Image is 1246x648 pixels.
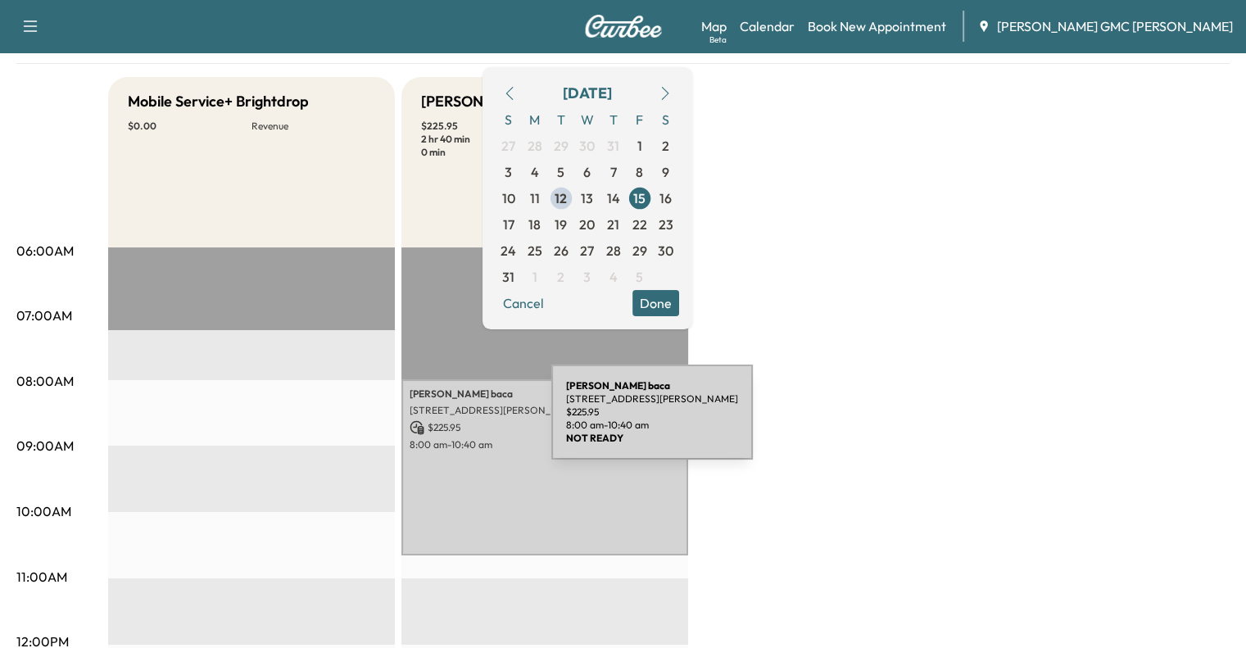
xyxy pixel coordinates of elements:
span: 28 [528,136,542,156]
p: 09:00AM [16,436,74,455]
span: 30 [658,241,673,261]
span: 20 [579,215,595,234]
a: Book New Appointment [808,16,946,36]
span: 2 [662,136,669,156]
span: 31 [607,136,619,156]
span: S [496,106,522,133]
span: T [548,106,574,133]
span: 5 [557,162,564,182]
span: 4 [531,162,539,182]
span: 14 [607,188,620,208]
p: $ 225.95 [421,120,545,133]
a: MapBeta [701,16,727,36]
span: 17 [503,215,514,234]
span: 5 [636,267,643,287]
img: Curbee Logo [584,15,663,38]
span: T [600,106,627,133]
span: 26 [554,241,569,261]
div: Beta [709,34,727,46]
p: [STREET_ADDRESS][PERSON_NAME] [410,404,680,417]
p: Revenue [251,120,375,133]
span: 27 [501,136,515,156]
p: 06:00AM [16,241,74,261]
div: [DATE] [563,82,612,105]
span: 1 [532,267,537,287]
span: 9 [662,162,669,182]
b: [PERSON_NAME] baca [566,379,670,392]
span: 7 [610,162,617,182]
span: F [627,106,653,133]
p: 11:00AM [16,567,67,587]
button: Cancel [496,290,551,316]
span: 23 [659,215,673,234]
p: 8:00 am - 10:40 am [566,419,738,432]
span: 10 [502,188,515,208]
span: 12 [555,188,567,208]
span: 4 [609,267,618,287]
span: 19 [555,215,567,234]
p: 10:00AM [16,501,71,521]
span: 11 [530,188,540,208]
p: 07:00AM [16,306,72,325]
span: 22 [632,215,647,234]
span: 8 [636,162,643,182]
p: 8:00 am - 10:40 am [410,438,680,451]
span: 15 [633,188,646,208]
b: NOT READY [566,432,623,444]
span: 29 [632,241,647,261]
span: 25 [528,241,542,261]
span: [PERSON_NAME] GMC [PERSON_NAME] [997,16,1233,36]
p: $ 225.95 [410,420,680,435]
span: 3 [505,162,512,182]
p: $ 0.00 [128,120,251,133]
h5: [PERSON_NAME] on Wheels [421,90,610,113]
span: 1 [637,136,642,156]
span: 21 [607,215,619,234]
h5: Mobile Service+ Brightdrop [128,90,309,113]
span: S [653,106,679,133]
p: [PERSON_NAME] baca [410,387,680,401]
p: 0 min [421,146,545,159]
span: 13 [581,188,593,208]
p: 08:00AM [16,371,74,391]
span: 18 [528,215,541,234]
span: 28 [606,241,621,261]
span: 31 [502,267,514,287]
span: 2 [557,267,564,287]
span: 3 [583,267,591,287]
p: [STREET_ADDRESS][PERSON_NAME] [566,392,738,406]
a: Calendar [740,16,795,36]
span: 24 [501,241,516,261]
span: 27 [580,241,594,261]
span: M [522,106,548,133]
span: 16 [659,188,672,208]
p: $ 225.95 [566,406,738,419]
span: 30 [579,136,595,156]
p: 2 hr 40 min [421,133,545,146]
span: 29 [554,136,569,156]
button: Done [632,290,679,316]
span: W [574,106,600,133]
span: 6 [583,162,591,182]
